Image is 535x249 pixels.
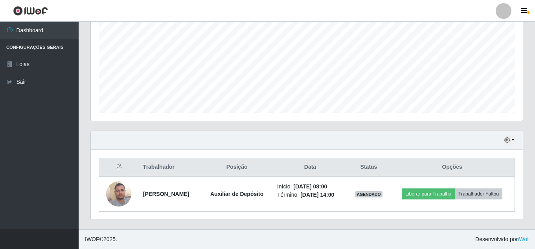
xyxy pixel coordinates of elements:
[455,188,502,199] button: Trabalhador Faltou
[390,158,515,177] th: Opções
[293,183,327,190] time: [DATE] 08:00
[277,191,343,199] li: Término:
[138,158,201,177] th: Trabalhador
[85,236,99,242] span: IWOF
[402,188,455,199] button: Liberar para Trabalho
[518,236,529,242] a: iWof
[85,235,117,243] span: © 2025 .
[348,158,390,177] th: Status
[210,191,263,197] strong: Auxiliar de Depósito
[300,192,334,198] time: [DATE] 14:00
[475,235,529,243] span: Desenvolvido por
[143,191,189,197] strong: [PERSON_NAME]
[272,158,348,177] th: Data
[355,191,382,197] span: AGENDADO
[106,177,131,210] img: 1728418986767.jpeg
[201,158,272,177] th: Posição
[13,6,48,16] img: CoreUI Logo
[277,183,343,191] li: Início:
